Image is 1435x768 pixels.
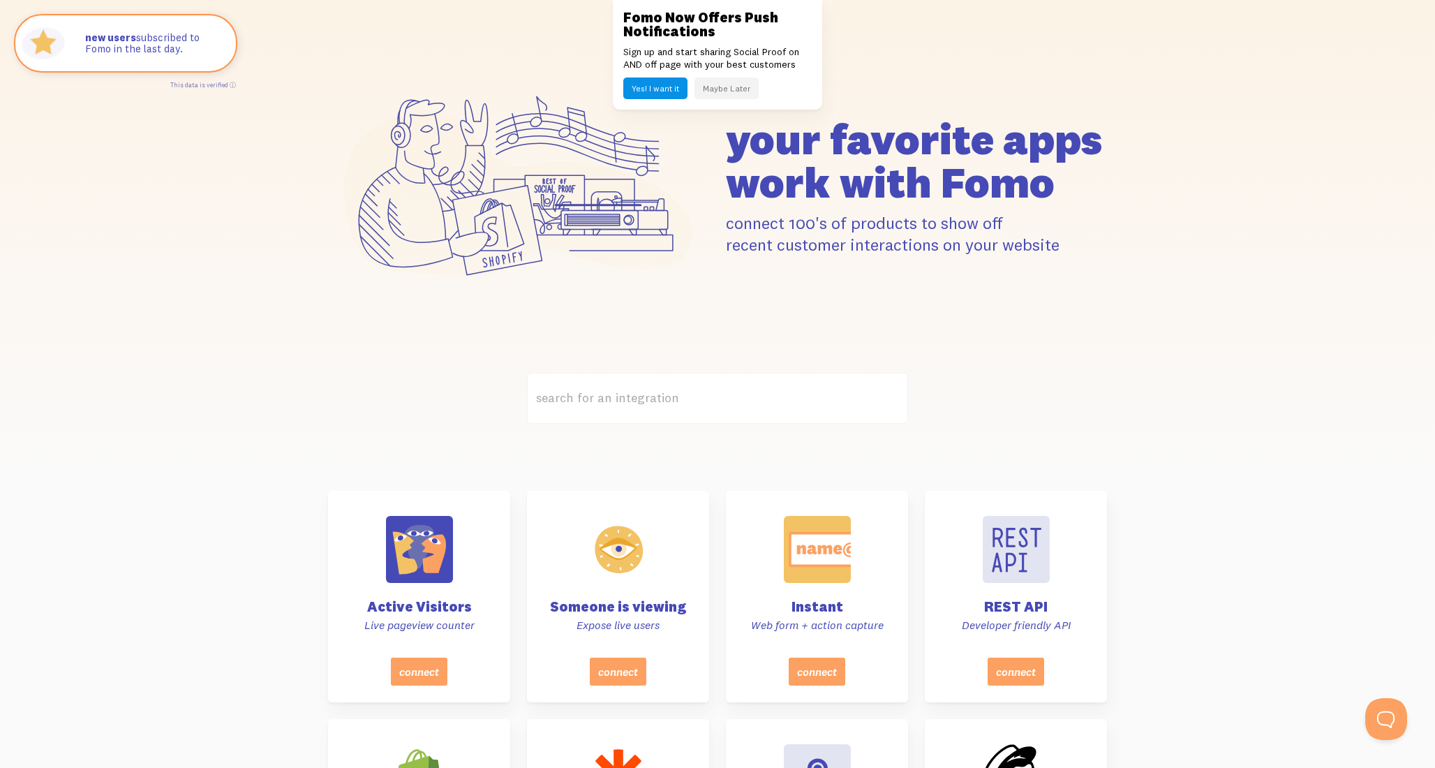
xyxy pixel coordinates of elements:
a: Active Visitors Live pageview counter connect [328,491,510,702]
h4: REST API [942,600,1090,614]
button: Maybe Later [694,77,759,99]
a: This data is verified ⓘ [170,81,236,89]
p: Developer friendly API [942,618,1090,633]
h1: your favorite apps work with Fomo [726,117,1107,204]
label: search for an integration [527,373,908,424]
p: Live pageview counter [345,618,493,633]
button: connect [789,658,845,686]
a: REST API Developer friendly API connect [925,491,1107,702]
p: connect 100's of products to show off recent customer interactions on your website [726,212,1107,256]
p: subscribed to Fomo in the last day. [85,32,222,55]
p: Sign up and start sharing Social Proof on AND off page with your best customers [623,45,812,71]
h4: Active Visitors [345,600,493,614]
h4: Instant [743,600,891,614]
button: Yes! I want it [623,77,687,99]
button: connect [988,658,1044,686]
img: Fomo [18,18,68,68]
button: connect [590,658,646,686]
iframe: Help Scout Beacon - Open [1365,698,1407,740]
p: Expose live users [544,618,692,633]
p: Web form + action capture [743,618,891,633]
a: Instant Web form + action capture connect [726,491,908,702]
a: Someone is viewing Expose live users connect [527,491,709,702]
h4: Someone is viewing [544,600,692,614]
strong: new users [85,31,136,44]
h3: Fomo Now Offers Push Notifications [623,10,812,38]
button: connect [391,658,447,686]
